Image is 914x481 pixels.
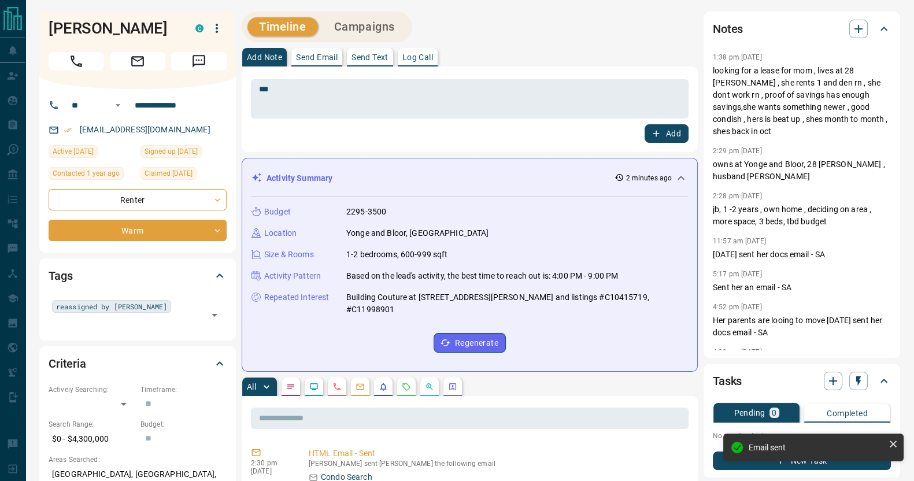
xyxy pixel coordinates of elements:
p: Activity Summary [267,172,332,184]
p: jb, 1 -2 years , own home , deciding on area , more space, 3 beds, tbd budget [713,203,891,228]
div: Activity Summary2 minutes ago [251,168,688,189]
p: Repeated Interest [264,291,329,304]
div: Renter [49,189,227,210]
h1: [PERSON_NAME] [49,19,178,38]
button: Timeline [247,17,318,36]
svg: Lead Browsing Activity [309,382,319,391]
h2: Tags [49,267,72,285]
p: Search Range: [49,419,135,430]
h2: Criteria [49,354,86,373]
button: Campaigns [323,17,406,36]
p: 2 minutes ago [626,173,672,183]
div: Thu Jun 27 2024 [140,167,227,183]
span: Call [49,52,104,71]
div: Notes [713,15,891,43]
span: Signed up [DATE] [145,146,198,157]
svg: Notes [286,382,295,391]
p: owns at Yonge and Bloor, 28 [PERSON_NAME] , husband [PERSON_NAME] [713,158,891,183]
div: Mon Jul 08 2024 [49,167,135,183]
p: [DATE] sent her docs email - SA [713,249,891,261]
h2: Notes [713,20,743,38]
p: [DATE] [251,467,291,475]
p: 1:38 pm [DATE] [713,53,762,61]
span: Contacted 1 year ago [53,168,120,179]
p: Size & Rooms [264,249,314,261]
p: 5:17 pm [DATE] [713,270,762,278]
button: Add [645,124,689,143]
span: Message [171,52,227,71]
p: 2:29 pm [DATE] [713,147,762,155]
p: 2:28 pm [DATE] [713,192,762,200]
div: Sat Mar 15 2025 [49,145,135,161]
p: Activity Pattern [264,270,321,282]
p: Building Couture at [STREET_ADDRESS][PERSON_NAME] and listings #C10415719, #C11998901 [346,291,688,316]
p: 2:30 pm [251,459,291,467]
svg: Email Verified [64,126,72,134]
div: Sat Jul 27 2019 [140,145,227,161]
p: 4:39 pm [DATE] [713,348,762,356]
svg: Agent Actions [448,382,457,391]
p: Areas Searched: [49,454,227,465]
p: 11:57 am [DATE] [713,237,766,245]
button: Regenerate [434,333,506,353]
p: Yonge and Bloor, [GEOGRAPHIC_DATA] [346,227,489,239]
div: Email sent [749,443,884,452]
p: 1-2 bedrooms, 600-999 sqft [346,249,447,261]
span: Active [DATE] [53,146,94,157]
h2: Tasks [713,372,742,390]
p: Budget [264,206,291,218]
p: Add Note [247,53,282,61]
p: looking for a lease for mom , lives at 28 [PERSON_NAME] , she rents 1 and den rn , she dont work ... [713,65,891,138]
p: Timeframe: [140,384,227,395]
div: condos.ca [195,24,203,32]
p: Send Text [351,53,388,61]
div: Tags [49,262,227,290]
svg: Opportunities [425,382,434,391]
p: [PERSON_NAME] sent [PERSON_NAME] the following email [309,460,684,468]
p: Sent her an email - SA [713,282,891,294]
p: Send Email [296,53,338,61]
div: Warm [49,220,227,241]
p: 2295-3500 [346,206,386,218]
p: No pending tasks [713,427,891,445]
button: Open [111,98,125,112]
p: Her parents are looing to move [DATE] sent her docs email - SA [713,314,891,339]
p: 4:52 pm [DATE] [713,303,762,311]
p: Actively Searching: [49,384,135,395]
span: Email [110,52,165,71]
p: Completed [827,409,868,417]
p: $0 - $4,300,000 [49,430,135,449]
svg: Emails [356,382,365,391]
button: New Task [713,452,891,470]
p: 0 [772,409,776,417]
p: Log Call [402,53,433,61]
p: HTML Email - Sent [309,447,684,460]
p: All [247,383,256,391]
p: Based on the lead's activity, the best time to reach out is: 4:00 PM - 9:00 PM [346,270,618,282]
div: Criteria [49,350,227,378]
a: [EMAIL_ADDRESS][DOMAIN_NAME] [80,125,210,134]
span: reassigned by [PERSON_NAME] [56,301,167,312]
div: Tasks [713,367,891,395]
span: Claimed [DATE] [145,168,193,179]
svg: Calls [332,382,342,391]
button: Open [206,307,223,323]
p: Budget: [140,419,227,430]
p: Location [264,227,297,239]
svg: Listing Alerts [379,382,388,391]
svg: Requests [402,382,411,391]
p: Pending [734,409,765,417]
